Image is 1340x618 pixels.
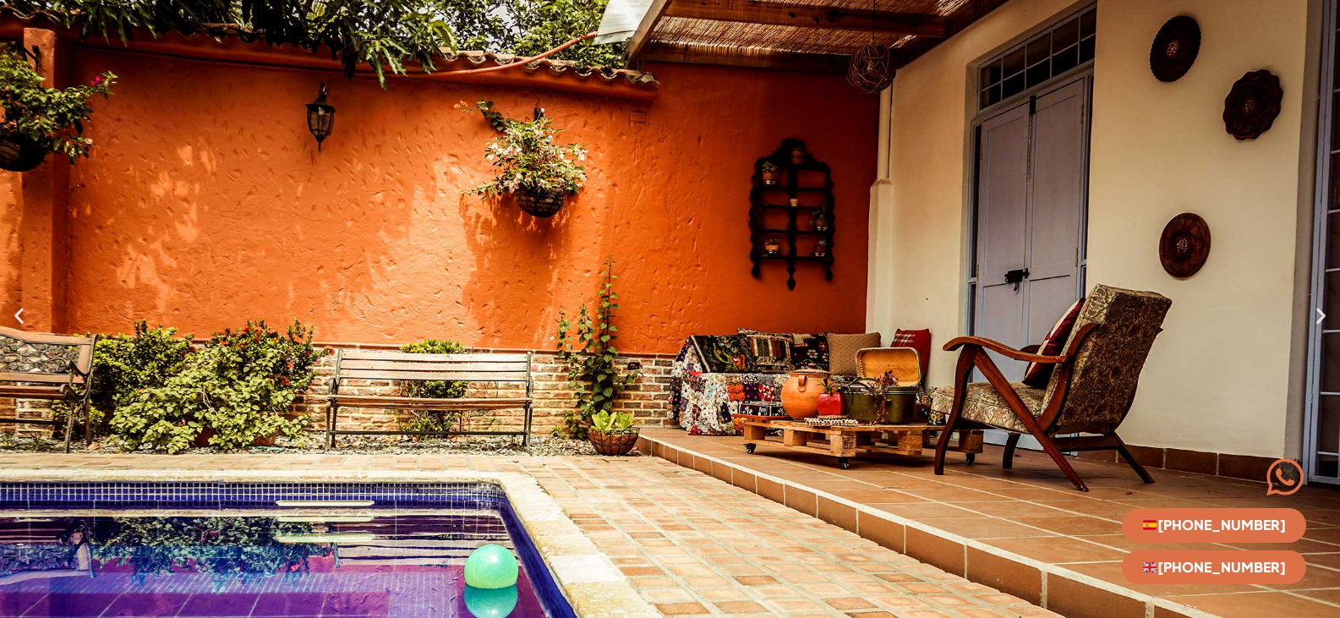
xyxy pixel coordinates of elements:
img: 🇪🇸 [1143,518,1157,532]
span: [PHONE_NUMBER] [1142,561,1286,574]
img: 🇬🇧 [1143,561,1157,574]
div: Previous slide [8,304,30,325]
a: 🇪🇸[PHONE_NUMBER] [1122,508,1306,542]
span: [PHONE_NUMBER] [1142,518,1286,532]
a: 🇬🇧[PHONE_NUMBER] [1122,550,1306,584]
div: Next slide [1310,304,1332,325]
